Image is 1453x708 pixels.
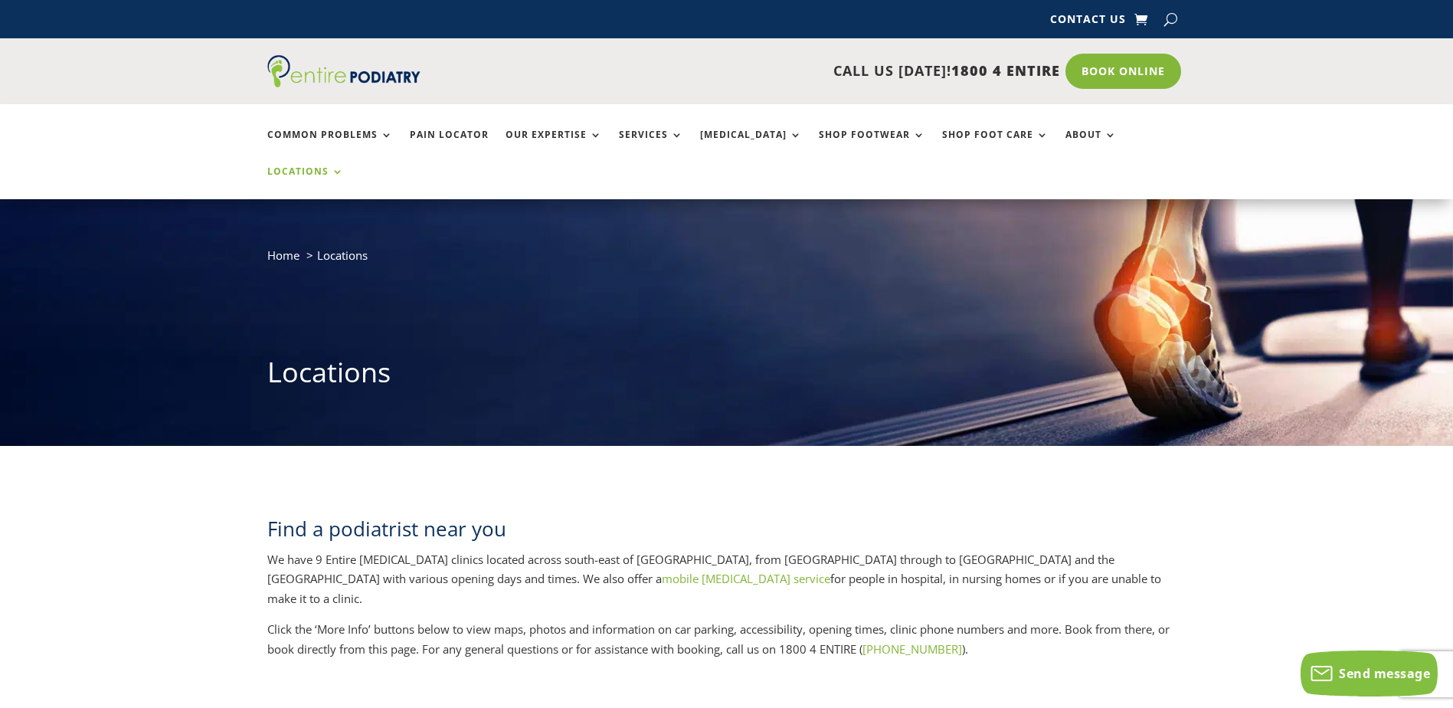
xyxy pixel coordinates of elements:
[1050,14,1126,31] a: Contact Us
[267,550,1186,621] p: We have 9 Entire [MEDICAL_DATA] clinics located across south-east of [GEOGRAPHIC_DATA], from [GEO...
[1065,129,1117,162] a: About
[819,129,925,162] a: Shop Footwear
[479,61,1060,81] p: CALL US [DATE]!
[1301,651,1438,697] button: Send message
[267,245,1186,277] nav: breadcrumb
[700,129,802,162] a: [MEDICAL_DATA]
[410,129,489,162] a: Pain Locator
[1065,54,1181,89] a: Book Online
[619,129,683,162] a: Services
[942,129,1049,162] a: Shop Foot Care
[267,129,393,162] a: Common Problems
[662,571,830,586] a: mobile [MEDICAL_DATA] service
[267,620,1186,659] p: Click the ‘More Info’ buttons below to view maps, photos and information on car parking, accessib...
[267,515,1186,550] h2: Find a podiatrist near you
[951,61,1060,80] span: 1800 4 ENTIRE
[862,641,962,657] a: [PHONE_NUMBER]
[506,129,602,162] a: Our Expertise
[267,75,421,90] a: Entire Podiatry
[317,247,368,263] span: Locations
[267,247,299,263] a: Home
[267,353,1186,399] h1: Locations
[1339,665,1430,682] span: Send message
[267,166,344,199] a: Locations
[267,55,421,87] img: logo (1)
